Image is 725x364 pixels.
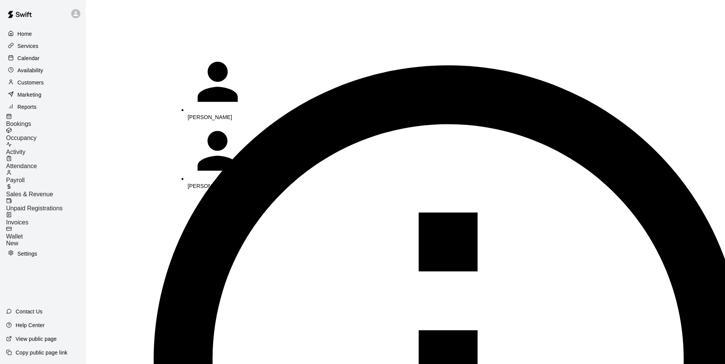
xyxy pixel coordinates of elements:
[18,54,40,62] p: Calendar
[16,308,43,315] p: Contact Us
[18,103,37,111] p: Reports
[16,349,67,356] p: Copy public page link
[188,182,268,190] p: [PERSON_NAME]
[6,127,86,141] a: Occupancy
[6,149,25,155] span: Activity
[6,40,80,52] a: Services
[6,113,86,127] a: Bookings
[18,67,43,74] p: Availability
[6,240,18,246] span: New
[18,250,37,258] p: Settings
[6,28,80,40] a: Home
[16,335,57,343] p: View public page
[6,52,80,64] a: Calendar
[6,226,86,247] a: WalletNew
[18,91,41,99] p: Marketing
[6,121,31,127] span: Bookings
[6,89,80,100] a: Marketing
[6,156,86,170] a: Attendance
[6,205,63,211] span: Unpaid Registrations
[6,248,80,259] a: Settings
[6,101,80,113] a: Reports
[6,212,86,226] a: Invoices
[6,135,37,141] span: Occupancy
[6,219,29,226] span: Invoices
[6,77,80,88] a: Customers
[6,177,25,183] span: Payroll
[6,191,53,197] span: Sales & Revenue
[6,163,37,169] span: Attendance
[18,42,38,50] p: Services
[18,79,44,86] p: Customers
[6,170,86,184] a: Payroll
[188,113,268,121] p: [PERSON_NAME]
[16,321,45,329] p: Help Center
[188,251,268,259] p: [PERSON_NAME]
[6,233,23,240] span: Wallet
[6,198,86,212] a: Unpaid Registrations
[6,141,86,156] a: Activity
[18,30,32,38] p: Home
[6,184,86,198] a: Sales & Revenue
[6,65,80,76] a: Availability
